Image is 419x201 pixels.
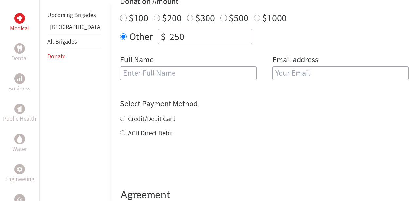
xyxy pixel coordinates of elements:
[14,73,25,84] div: Business
[120,98,409,109] h4: Select Payment Method
[47,49,102,64] li: Donate
[128,114,176,123] label: Credit/Debit Card
[10,13,29,33] a: MedicalMedical
[162,11,182,24] label: $200
[17,167,22,172] img: Engineering
[17,76,22,81] img: Business
[50,23,102,30] a: [GEOGRAPHIC_DATA]
[11,43,28,63] a: DentalDental
[47,52,65,60] a: Donate
[47,34,102,49] li: All Brigades
[9,84,31,93] p: Business
[3,114,36,123] p: Public Health
[195,11,215,24] label: $300
[262,11,287,24] label: $1000
[11,54,28,63] p: Dental
[120,54,154,66] label: Full Name
[3,104,36,123] a: Public HealthPublic Health
[12,134,27,153] a: WaterWater
[158,29,168,44] div: $
[14,134,25,144] div: Water
[272,66,409,80] input: Your Email
[47,11,96,19] a: Upcoming Brigades
[47,8,102,22] li: Upcoming Brigades
[9,73,31,93] a: BusinessBusiness
[17,106,22,112] img: Public Health
[10,24,29,33] p: Medical
[229,11,248,24] label: $500
[120,66,257,80] input: Enter Full Name
[129,11,148,24] label: $100
[17,135,22,143] img: Water
[47,38,77,45] a: All Brigades
[17,16,22,21] img: Medical
[47,22,102,34] li: Panama
[129,29,153,44] label: Other
[128,129,173,137] label: ACH Direct Debit
[272,54,318,66] label: Email address
[14,164,25,174] div: Engineering
[14,13,25,24] div: Medical
[120,151,220,176] iframe: reCAPTCHA
[14,104,25,114] div: Public Health
[5,164,34,184] a: EngineeringEngineering
[17,45,22,51] img: Dental
[168,29,252,44] input: Enter Amount
[14,43,25,54] div: Dental
[5,174,34,184] p: Engineering
[12,144,27,153] p: Water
